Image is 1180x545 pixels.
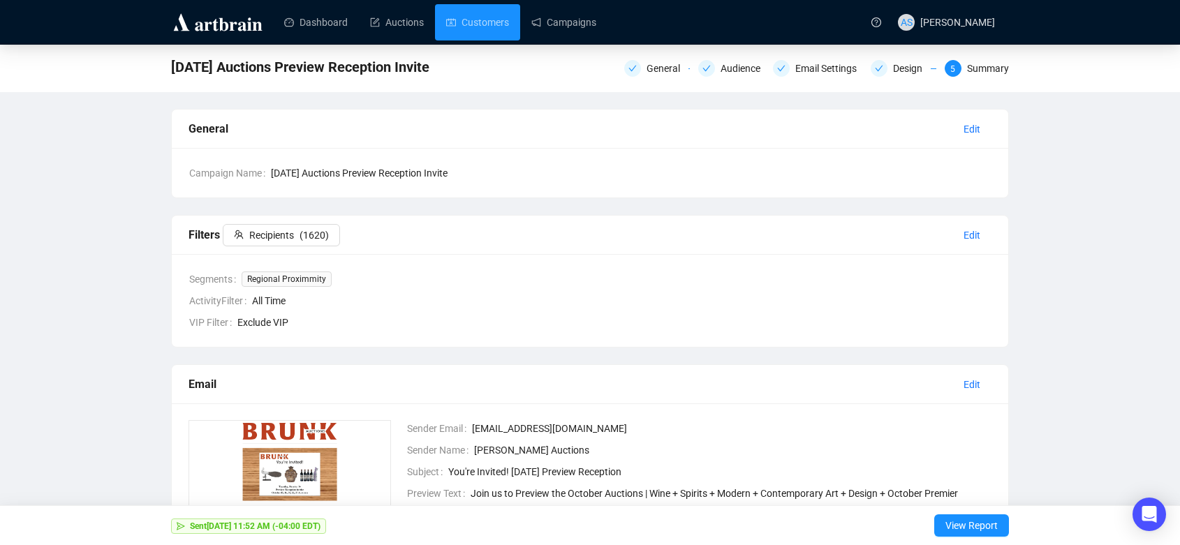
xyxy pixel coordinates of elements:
span: Edit [964,121,980,137]
a: Campaigns [531,4,596,40]
button: Recipients(1620) [223,224,340,246]
span: [EMAIL_ADDRESS][DOMAIN_NAME] [472,421,992,436]
span: [PERSON_NAME] [920,17,995,28]
div: Audience [698,60,764,77]
div: 5Summary [945,60,1009,77]
span: October 2025 Auctions Preview Reception Invite [171,56,429,78]
div: Summary [967,60,1009,77]
span: Campaign Name [189,165,271,181]
span: VIP Filter [189,315,237,330]
span: Regional Proximmity [242,271,332,287]
span: Segments [189,271,242,287]
div: Design [893,60,931,77]
span: 5 [950,64,955,74]
span: check [702,64,711,73]
img: logo [171,11,265,33]
span: Sender Email [407,421,472,436]
span: ( 1620 ) [300,227,329,243]
div: Design [871,60,936,77]
span: Exclude VIP [237,315,991,330]
button: Edit [952,373,991,396]
span: Edit [964,377,980,392]
span: Filters [189,228,340,241]
span: [PERSON_NAME] Auctions [474,442,992,458]
div: General [647,60,688,77]
strong: Sent [DATE] 11:52 AM (-04:00 EDT) [190,521,320,531]
span: check [875,64,883,73]
div: Audience [721,60,769,77]
div: Email Settings [795,60,865,77]
button: Edit [952,118,991,140]
span: check [628,64,637,73]
a: Customers [446,4,509,40]
span: All Time [252,293,991,308]
div: Open Intercom Messenger [1133,498,1166,531]
span: ActivityFilter [189,293,252,308]
button: View Report [934,514,1009,537]
span: View Report [945,506,998,545]
span: team [234,230,244,239]
div: Email [189,375,952,393]
span: AS [901,15,913,30]
span: Preview Text [407,486,471,501]
div: General [624,60,690,77]
span: Join us to Preview the October Auctions | Wine + Spirits + Modern + Contemporary Art + Design + O... [471,486,992,501]
a: Auctions [370,4,424,40]
span: question-circle [871,17,881,27]
a: Dashboard [284,4,348,40]
span: You're Invited! [DATE] Preview Reception [448,464,992,479]
span: send [177,522,185,530]
span: check [777,64,786,73]
span: Sender Name [407,442,474,458]
span: [DATE] Auctions Preview Reception Invite [271,165,991,181]
span: Recipients [249,227,294,243]
span: Subject [407,464,448,479]
div: Email Settings [773,60,862,77]
span: Edit [964,227,980,243]
button: Edit [952,224,991,246]
div: General [189,120,952,137]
